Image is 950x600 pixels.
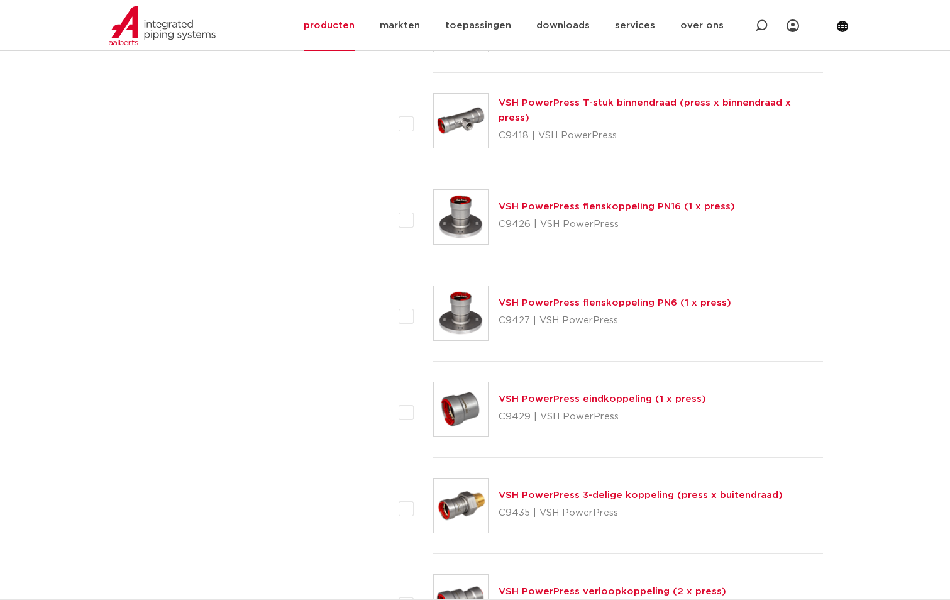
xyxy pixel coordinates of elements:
p: C9426 | VSH PowerPress [499,214,735,235]
a: VSH PowerPress flenskoppeling PN6 (1 x press) [499,298,731,308]
a: VSH PowerPress eindkoppeling (1 x press) [499,394,706,404]
p: C9418 | VSH PowerPress [499,126,824,146]
img: Thumbnail for VSH PowerPress T-stuk binnendraad (press x binnendraad x press) [434,94,488,148]
img: Thumbnail for VSH PowerPress eindkoppeling (1 x press) [434,382,488,436]
img: Thumbnail for VSH PowerPress flenskoppeling PN16 (1 x press) [434,190,488,244]
img: Thumbnail for VSH PowerPress 3-delige koppeling (press x buitendraad) [434,479,488,533]
a: VSH PowerPress verloopkoppeling (2 x press) [499,587,726,596]
a: VSH PowerPress flenskoppeling PN16 (1 x press) [499,202,735,211]
p: C9435 | VSH PowerPress [499,503,783,523]
a: VSH PowerPress T-stuk binnendraad (press x binnendraad x press) [499,98,791,123]
p: C9427 | VSH PowerPress [499,311,731,331]
a: VSH PowerPress 3-delige koppeling (press x buitendraad) [499,491,783,500]
p: C9429 | VSH PowerPress [499,407,706,427]
img: Thumbnail for VSH PowerPress flenskoppeling PN6 (1 x press) [434,286,488,340]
